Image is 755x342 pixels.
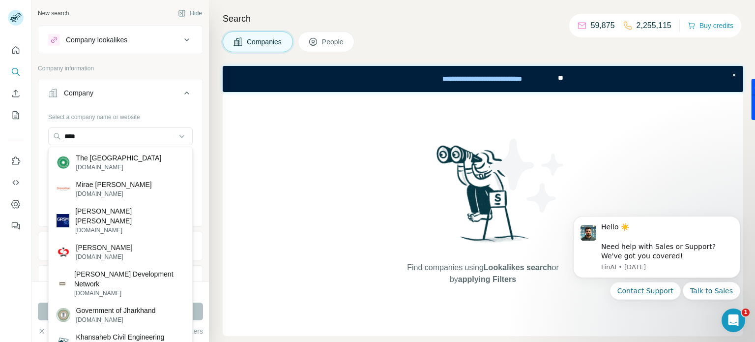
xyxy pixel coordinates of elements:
p: [DOMAIN_NAME] [76,252,133,261]
p: [DOMAIN_NAME] [76,163,162,172]
button: Search [8,63,24,81]
button: Feedback [8,217,24,235]
button: Clear [38,326,66,336]
img: Aga Khan Development Network [57,278,68,289]
span: People [322,37,345,47]
p: The [GEOGRAPHIC_DATA] [76,153,162,163]
p: 59,875 [591,20,615,31]
iframe: Banner [223,66,743,92]
div: Company [64,88,93,98]
p: [DOMAIN_NAME] [76,189,152,198]
button: My lists [8,106,24,124]
img: Government of Jharkhand [57,308,70,322]
button: Quick start [8,41,24,59]
p: [DOMAIN_NAME] [75,226,184,235]
span: applying Filters [458,275,516,283]
button: Company lookalikes [38,28,203,52]
p: [PERSON_NAME] [PERSON_NAME] [75,206,184,226]
span: Companies [247,37,283,47]
p: [PERSON_NAME] Development Network [74,269,184,289]
button: Company [38,81,203,109]
span: 1 [742,309,750,316]
p: 2,255,115 [637,20,671,31]
button: Use Surfe API [8,174,24,191]
button: Industry [38,234,203,258]
p: Mirae [PERSON_NAME] [76,180,152,189]
img: Mirae Asset Sharekhan [57,182,70,196]
img: Surfe Illustration - Woman searching with binoculars [432,143,534,252]
img: Shaukat Khanum [57,245,70,259]
p: [DOMAIN_NAME] [76,315,156,324]
p: [DOMAIN_NAME] [74,289,184,298]
button: Hide [171,6,209,21]
img: Surfe Illustration - Stars [483,131,572,220]
p: [PERSON_NAME] [76,243,133,252]
iframe: Intercom notifications message [558,204,755,337]
button: Use Surfe on LinkedIn [8,152,24,170]
button: Buy credits [688,19,733,32]
button: HQ location [38,268,203,291]
p: Khansaheb Civil Engineering [76,332,165,342]
iframe: Intercom live chat [722,309,745,332]
img: Gordon Rees Scully Mansukhani [57,214,70,227]
span: Lookalikes search [484,263,552,272]
div: New search [38,9,69,18]
button: Enrich CSV [8,85,24,102]
div: Company lookalikes [66,35,127,45]
button: Dashboard [8,195,24,213]
p: Company information [38,64,203,73]
h4: Search [223,12,743,26]
span: Find companies using or by [404,262,561,285]
p: Government of Jharkhand [76,306,156,315]
div: Select a company name or website [48,109,193,122]
img: The Aga Khan University [57,155,70,169]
